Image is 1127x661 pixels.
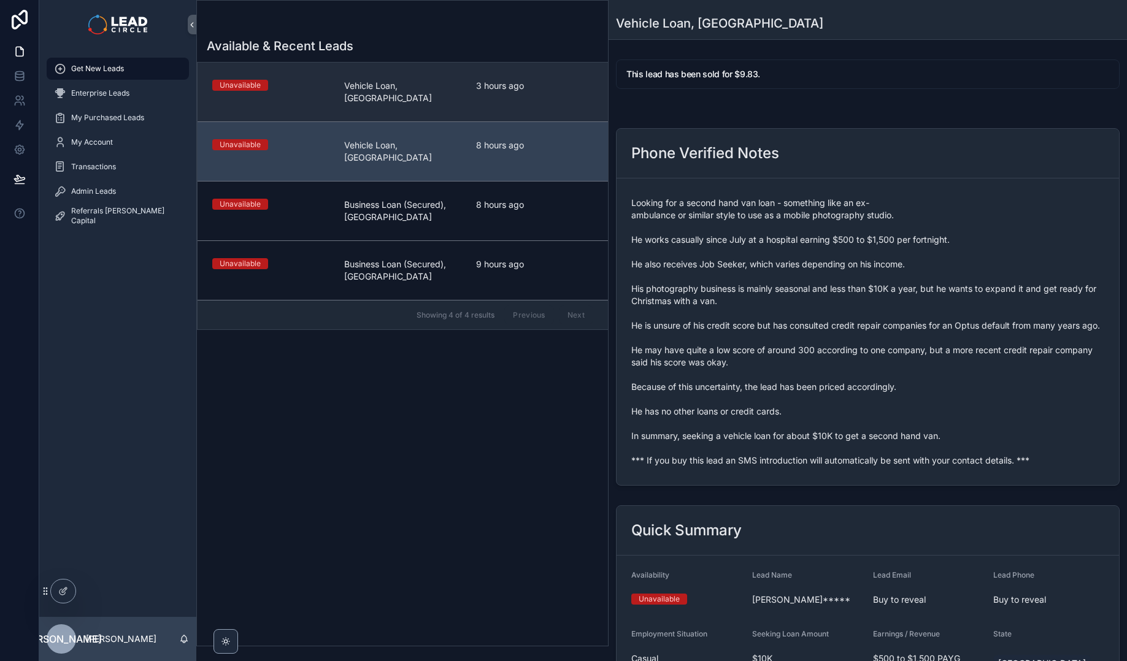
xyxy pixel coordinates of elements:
[476,80,593,92] span: 3 hours ago
[476,199,593,211] span: 8 hours ago
[47,156,189,178] a: Transactions
[71,186,116,196] span: Admin Leads
[626,70,1109,78] h5: This lead has been sold for $9.83.
[71,64,124,74] span: Get New Leads
[39,49,196,243] div: scrollable content
[631,570,669,579] span: Availability
[220,80,261,91] div: Unavailable
[71,206,177,226] span: Referrals [PERSON_NAME] Capital
[47,131,189,153] a: My Account
[639,594,680,605] div: Unavailable
[631,143,779,163] h2: Phone Verified Notes
[616,15,823,32] h1: Vehicle Loan, [GEOGRAPHIC_DATA]
[873,629,940,638] span: Earnings / Revenue
[476,258,593,270] span: 9 hours ago
[47,58,189,80] a: Get New Leads
[873,570,911,579] span: Lead Email
[631,521,742,540] h2: Quick Summary
[752,570,792,579] span: Lead Name
[86,633,156,645] p: [PERSON_NAME]
[220,258,261,269] div: Unavailable
[344,258,461,283] span: Business Loan (Secured), [GEOGRAPHIC_DATA]
[631,629,707,638] span: Employment Situation
[220,139,261,150] div: Unavailable
[71,113,144,123] span: My Purchased Leads
[220,199,261,210] div: Unavailable
[873,594,984,606] span: Buy to reveal
[344,80,461,104] span: Vehicle Loan, [GEOGRAPHIC_DATA]
[198,240,608,300] a: UnavailableBusiness Loan (Secured), [GEOGRAPHIC_DATA]9 hours ago
[71,88,129,98] span: Enterprise Leads
[993,594,1104,606] span: Buy to reveal
[993,629,1012,638] span: State
[993,570,1034,579] span: Lead Phone
[631,197,1104,467] span: Looking for a second hand van loan - something like an ex-ambulance or similar style to use as a ...
[47,205,189,227] a: Referrals [PERSON_NAME] Capital
[198,63,608,121] a: UnavailableVehicle Loan, [GEOGRAPHIC_DATA]3 hours ago
[476,139,593,151] span: 8 hours ago
[71,162,116,172] span: Transactions
[344,199,461,223] span: Business Loan (Secured), [GEOGRAPHIC_DATA]
[207,37,353,55] h1: Available & Recent Leads
[417,310,494,320] span: Showing 4 of 4 results
[198,121,608,181] a: UnavailableVehicle Loan, [GEOGRAPHIC_DATA]8 hours ago
[47,82,189,104] a: Enterprise Leads
[88,15,147,34] img: App logo
[47,107,189,129] a: My Purchased Leads
[198,181,608,240] a: UnavailableBusiness Loan (Secured), [GEOGRAPHIC_DATA]8 hours ago
[71,137,113,147] span: My Account
[344,139,461,164] span: Vehicle Loan, [GEOGRAPHIC_DATA]
[21,632,102,646] span: [PERSON_NAME]
[47,180,189,202] a: Admin Leads
[752,629,829,638] span: Seeking Loan Amount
